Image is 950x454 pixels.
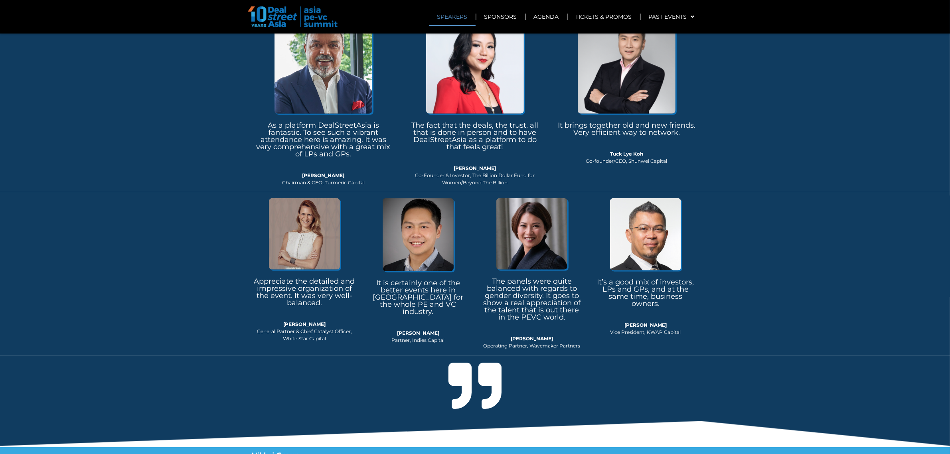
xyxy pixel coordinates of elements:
[557,150,696,165] div: Co-founder/CEO, Shunwei Capital
[568,8,640,26] a: TICKETS & PROMOS
[254,321,356,342] div: General Partner & Chief Catalyst Officer, White Star Capital
[476,8,525,26] a: SPONSORS
[254,172,393,186] div: Chairman & CEO, Turmeric Capital
[256,121,390,158] span: As a platform DealStreetAsia is fantastic. To see such a vibrant attendance here is amazing. It w...
[302,172,344,178] strong: [PERSON_NAME]
[405,165,545,186] div: Co-Founder & Investor, The Billion Dollar Fund for Women/Beyond The Billion
[595,322,697,336] div: Vice President, KWAP Capital
[483,277,581,322] span: The panels were quite balanced with regards to gender diversity. It goes to show a real appreciat...
[624,322,667,328] strong: [PERSON_NAME]
[397,330,439,336] strong: [PERSON_NAME]
[411,121,538,151] span: The fact that the deals, the trust, all that is done in person and to have DealStreetAsia as a pl...
[429,8,476,26] a: SPEAKERS
[373,278,464,316] span: It is certainly one of the better events here in [GEOGRAPHIC_DATA] for the whole PE and VC industry.
[454,165,496,171] strong: [PERSON_NAME]
[283,321,326,327] strong: [PERSON_NAME]
[558,121,695,137] span: It brings together old and new friends. Very efficient way to network.
[597,278,694,308] span: It’s a good mix of investors, LPs and GPs, and at the same time, business owners.
[641,8,703,26] a: PAST EVENTS
[254,277,355,307] span: Appreciate the detailed and impressive organization of the event. It was very well-balanced.
[526,8,567,26] a: AGENDA
[481,335,583,349] div: Operating Partner, Wavemaker Partners
[511,336,553,341] strong: [PERSON_NAME]
[610,151,643,157] strong: Tuck Lye Koh
[367,330,469,344] div: Partner, Indies Capital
